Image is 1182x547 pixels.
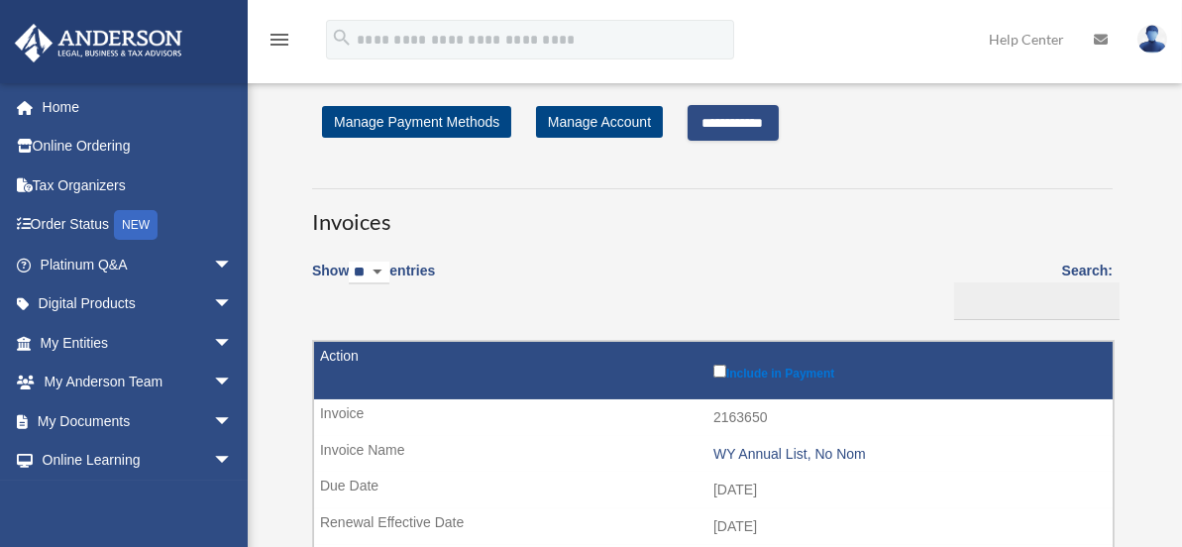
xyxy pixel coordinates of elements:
[536,106,663,138] a: Manage Account
[213,480,253,520] span: arrow_drop_down
[14,127,263,166] a: Online Ordering
[713,446,1103,463] div: WY Annual List, No Nom
[14,165,263,205] a: Tax Organizers
[213,401,253,442] span: arrow_drop_down
[9,24,188,62] img: Anderson Advisors Platinum Portal
[349,262,389,284] select: Showentries
[14,401,263,441] a: My Documentsarrow_drop_down
[213,363,253,403] span: arrow_drop_down
[213,323,253,364] span: arrow_drop_down
[713,361,1103,381] label: Include in Payment
[14,441,263,481] a: Online Learningarrow_drop_down
[213,441,253,482] span: arrow_drop_down
[14,245,263,284] a: Platinum Q&Aarrow_drop_down
[14,205,263,246] a: Order StatusNEW
[322,106,511,138] a: Manage Payment Methods
[14,323,263,363] a: My Entitiesarrow_drop_down
[114,210,158,240] div: NEW
[14,284,263,324] a: Digital Productsarrow_drop_down
[268,28,291,52] i: menu
[14,363,263,402] a: My Anderson Teamarrow_drop_down
[954,282,1120,320] input: Search:
[213,245,253,285] span: arrow_drop_down
[314,472,1113,509] td: [DATE]
[14,87,263,127] a: Home
[713,365,726,378] input: Include in Payment
[312,188,1113,238] h3: Invoices
[1137,25,1167,54] img: User Pic
[268,35,291,52] a: menu
[314,399,1113,437] td: 2163650
[14,480,253,519] a: Billingarrow_drop_down
[312,259,435,304] label: Show entries
[947,259,1113,320] label: Search:
[314,508,1113,546] td: [DATE]
[213,284,253,325] span: arrow_drop_down
[331,27,353,49] i: search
